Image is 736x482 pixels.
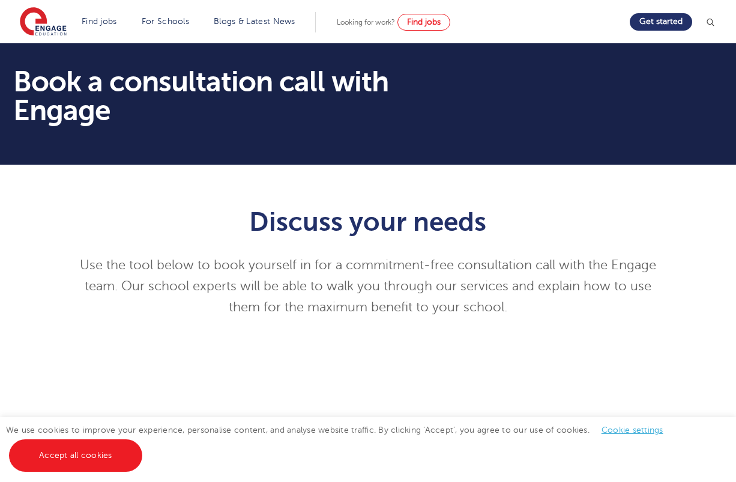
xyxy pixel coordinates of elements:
[630,13,692,31] a: Get started
[82,17,117,26] a: Find jobs
[142,17,189,26] a: For Schools
[337,18,395,26] span: Looking for work?
[20,7,67,37] img: Engage Education
[13,67,481,125] h1: Book a consultation call with Engage
[214,17,295,26] a: Blogs & Latest News
[6,426,675,460] span: We use cookies to improve your experience, personalise content, and analyse website traffic. By c...
[397,14,450,31] a: Find jobs
[407,17,441,26] span: Find jobs
[9,439,142,472] a: Accept all cookies
[74,255,663,318] p: Use the tool below to book yourself in for a commitment-free consultation call with the Engage te...
[602,426,663,435] a: Cookie settings
[74,207,663,237] h1: Discuss your needs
